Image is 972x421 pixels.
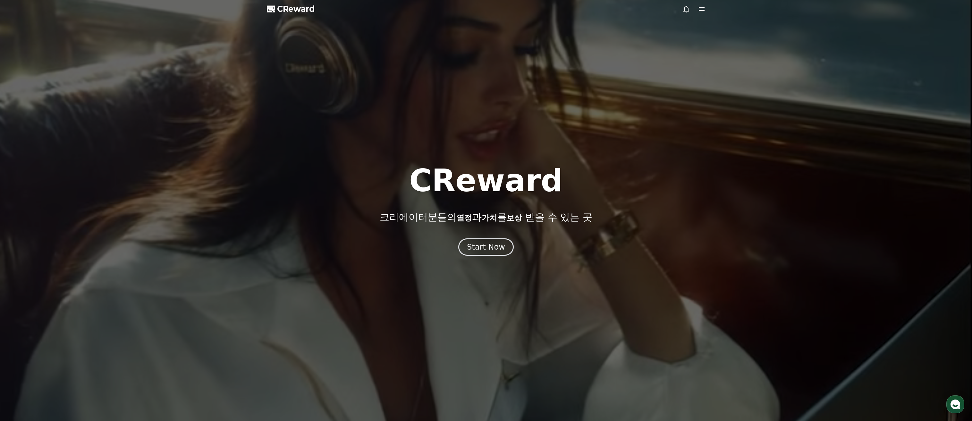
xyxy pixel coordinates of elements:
[42,203,83,219] a: 대화
[409,165,563,196] h1: CReward
[458,238,514,256] button: Start Now
[83,203,123,219] a: 설정
[2,203,42,219] a: 홈
[458,245,514,251] a: Start Now
[59,213,66,218] span: 대화
[267,4,315,14] a: CReward
[457,213,472,222] span: 열정
[380,211,592,223] p: 크리에이터분들의 과 를 받을 수 있는 곳
[20,213,24,218] span: 홈
[467,242,505,252] div: Start Now
[507,213,522,222] span: 보상
[277,4,315,14] span: CReward
[99,213,107,218] span: 설정
[482,213,497,222] span: 가치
